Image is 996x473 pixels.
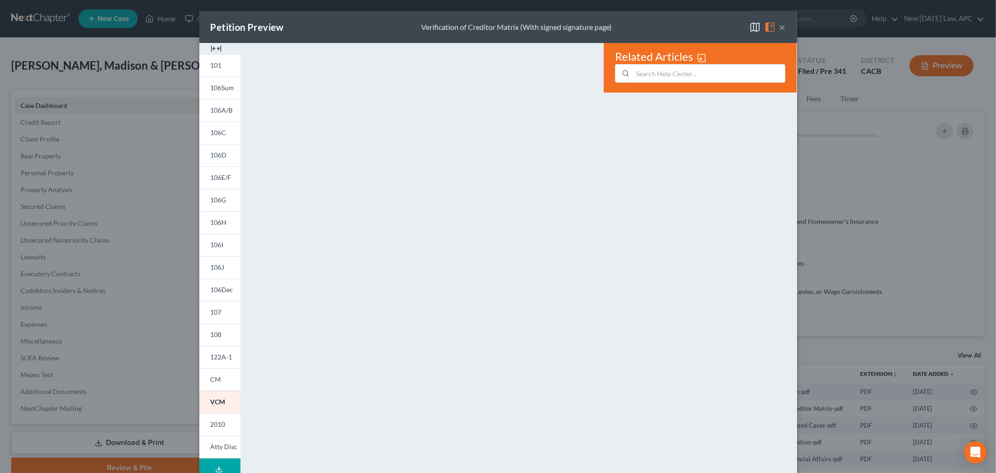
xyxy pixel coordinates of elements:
div: Related Articles [615,49,785,83]
a: 106Sum [199,77,240,99]
button: × [779,21,786,33]
span: 106D [211,151,227,159]
a: 106H [199,211,240,234]
span: 106A/B [211,106,233,114]
a: 106J [199,256,240,279]
a: 106I [199,234,240,256]
span: 106C [211,129,226,136]
a: Atty Disc [199,436,240,459]
a: 2010 [199,413,240,436]
a: 122A-1 [199,346,240,368]
span: 106I [211,241,224,249]
span: Atty Disc [211,443,238,451]
span: CM [211,375,221,383]
span: 106E/F [211,173,232,181]
a: CM [199,368,240,391]
span: VCM [211,398,226,406]
span: 108 [211,330,222,338]
a: VCM [199,391,240,413]
span: 2010 [211,420,226,428]
span: 106Sum [211,84,234,92]
img: expand-e0f6d898513216a626fdd78e52531dac95497ffd26381d4c15ee2fc46db09dca.svg [211,43,222,54]
span: 122A-1 [211,353,233,361]
div: Open Intercom Messenger [964,441,987,464]
span: 106G [211,196,226,204]
a: 106D [199,144,240,166]
img: help-929042d80fb46781b6a95ecd2f4ae7e781844f733ab65a105b6463cab7210517.svg [764,21,776,33]
div: Verification of Creditor Matrix (With signed signature page) [421,22,612,33]
a: 106A/B [199,99,240,122]
a: 108 [199,323,240,346]
a: 106G [199,189,240,211]
a: 106E/F [199,166,240,189]
span: 106H [211,218,227,226]
img: map-close-ec6dd18eec5d97a3e4237cf27bb9247ecfb19e6a7ca4853eab1adfd70aa1fa45.svg [749,21,761,33]
span: 107 [211,308,222,316]
span: 106J [211,263,225,271]
div: Petition Preview [211,21,284,34]
a: 106C [199,122,240,144]
a: 101 [199,54,240,77]
input: Search Help Center... [633,64,785,82]
a: 106Dec [199,279,240,301]
a: 107 [199,301,240,323]
span: 101 [211,61,222,69]
span: 106Dec [211,286,233,294]
img: white-open-in-window-96adbc8d7110ac3efd87f38b1cbe24e44e48a40d314e387177c9ab275be976ec.svg [697,53,706,63]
